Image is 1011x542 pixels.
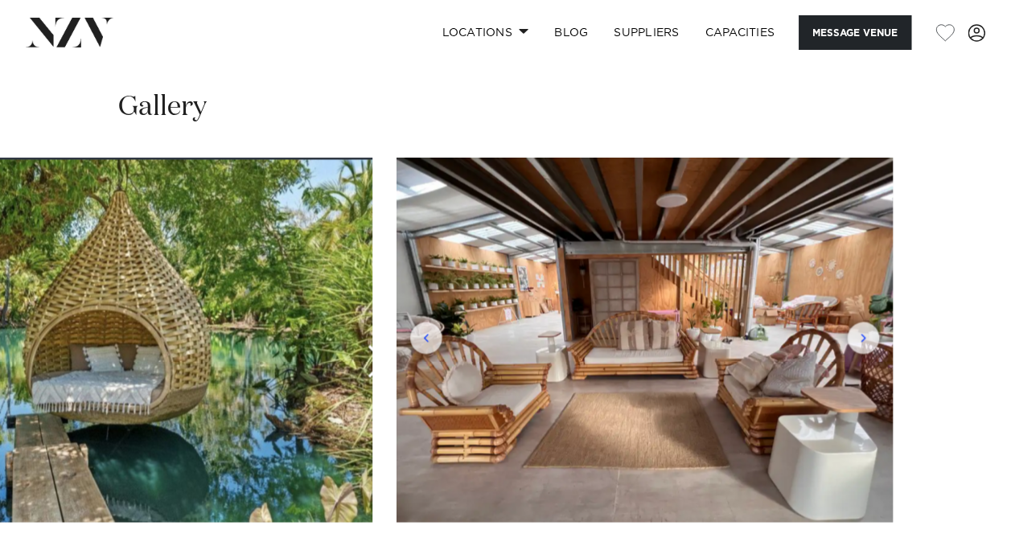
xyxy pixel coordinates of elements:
[541,15,601,50] a: BLOG
[26,18,113,47] img: nzv-logo.png
[799,15,911,50] button: Message Venue
[429,15,541,50] a: Locations
[601,15,692,50] a: SUPPLIERS
[692,15,788,50] a: Capacities
[397,158,893,522] swiper-slide: 10 / 10
[118,89,207,125] h2: Gallery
